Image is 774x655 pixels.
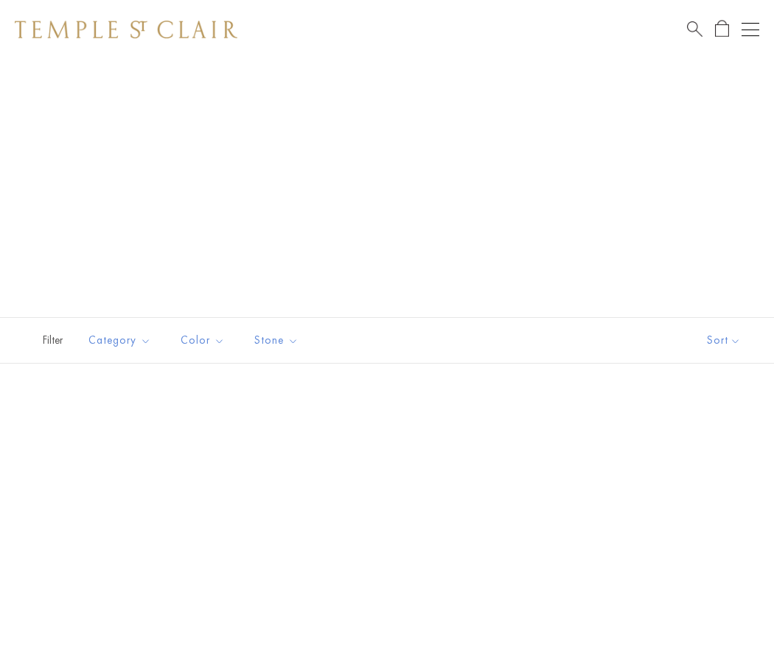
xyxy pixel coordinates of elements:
[173,331,236,350] span: Color
[77,324,162,357] button: Category
[81,331,162,350] span: Category
[742,21,759,38] button: Open navigation
[243,324,310,357] button: Stone
[15,21,237,38] img: Temple St. Clair
[247,331,310,350] span: Stone
[170,324,236,357] button: Color
[674,318,774,363] button: Show sort by
[715,20,729,38] a: Open Shopping Bag
[687,20,702,38] a: Search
